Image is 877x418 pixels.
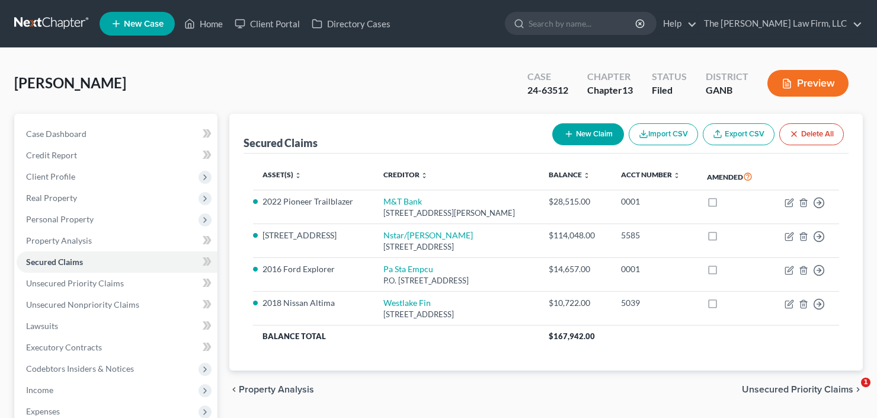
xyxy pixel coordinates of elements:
i: unfold_more [673,172,680,179]
span: [PERSON_NAME] [14,74,126,91]
div: [STREET_ADDRESS] [383,309,530,320]
div: $10,722.00 [549,297,601,309]
div: Case [527,70,568,84]
span: Codebtors Insiders & Notices [26,363,134,374]
a: Home [178,13,229,34]
button: Delete All [779,123,844,145]
th: Amended [697,163,769,190]
div: 5585 [621,229,688,241]
div: 5039 [621,297,688,309]
span: Secured Claims [26,257,83,267]
span: Executory Contracts [26,342,102,352]
span: Property Analysis [239,385,314,394]
span: Income [26,385,53,395]
div: GANB [706,84,748,97]
div: Chapter [587,84,633,97]
div: $14,657.00 [549,263,601,275]
button: Unsecured Priority Claims chevron_right [742,385,863,394]
a: Property Analysis [17,230,217,251]
div: $28,515.00 [549,196,601,208]
li: 2022 Pioneer Trailblazer [263,196,364,208]
button: New Claim [552,123,624,145]
i: unfold_more [583,172,590,179]
a: Asset(s) unfold_more [263,170,302,179]
span: 13 [622,84,633,95]
div: 24-63512 [527,84,568,97]
div: District [706,70,748,84]
a: Pa Sta Empcu [383,264,433,274]
div: Status [652,70,687,84]
a: Export CSV [703,123,774,145]
a: Secured Claims [17,251,217,273]
span: Expenses [26,406,60,416]
a: Creditor unfold_more [383,170,428,179]
li: 2016 Ford Explorer [263,263,364,275]
a: Acct Number unfold_more [621,170,680,179]
span: Property Analysis [26,235,92,245]
a: The [PERSON_NAME] Law Firm, LLC [698,13,862,34]
div: [STREET_ADDRESS] [383,241,530,253]
a: Westlake Fin [383,298,431,308]
span: Case Dashboard [26,129,87,139]
span: Unsecured Priority Claims [742,385,853,394]
a: M&T Bank [383,196,422,206]
div: Chapter [587,70,633,84]
a: Unsecured Nonpriority Claims [17,294,217,315]
th: Balance Total [253,326,539,347]
input: Search by name... [529,12,637,34]
a: Executory Contracts [17,337,217,358]
span: Client Profile [26,171,75,181]
button: Import CSV [629,123,698,145]
div: 0001 [621,196,688,208]
button: Preview [767,70,849,97]
span: 1 [861,378,870,387]
div: 0001 [621,263,688,275]
span: Lawsuits [26,321,58,331]
a: Client Portal [229,13,306,34]
a: Nstar/[PERSON_NAME] [383,230,473,240]
a: Lawsuits [17,315,217,337]
button: chevron_left Property Analysis [229,385,314,394]
span: Unsecured Nonpriority Claims [26,299,139,309]
div: $114,048.00 [549,229,601,241]
a: Unsecured Priority Claims [17,273,217,294]
i: unfold_more [295,172,302,179]
div: Secured Claims [244,136,318,150]
span: Real Property [26,193,77,203]
i: unfold_more [421,172,428,179]
li: [STREET_ADDRESS] [263,229,364,241]
span: Personal Property [26,214,94,224]
a: Directory Cases [306,13,396,34]
a: Help [657,13,697,34]
span: $167,942.00 [549,331,595,341]
a: Case Dashboard [17,123,217,145]
iframe: Intercom live chat [837,378,865,406]
span: Unsecured Priority Claims [26,278,124,288]
li: 2018 Nissan Altima [263,297,364,309]
span: New Case [124,20,164,28]
i: chevron_left [229,385,239,394]
div: Filed [652,84,687,97]
a: Credit Report [17,145,217,166]
div: P.O. [STREET_ADDRESS] [383,275,530,286]
span: Credit Report [26,150,77,160]
a: Balance unfold_more [549,170,590,179]
div: [STREET_ADDRESS][PERSON_NAME] [383,208,530,219]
